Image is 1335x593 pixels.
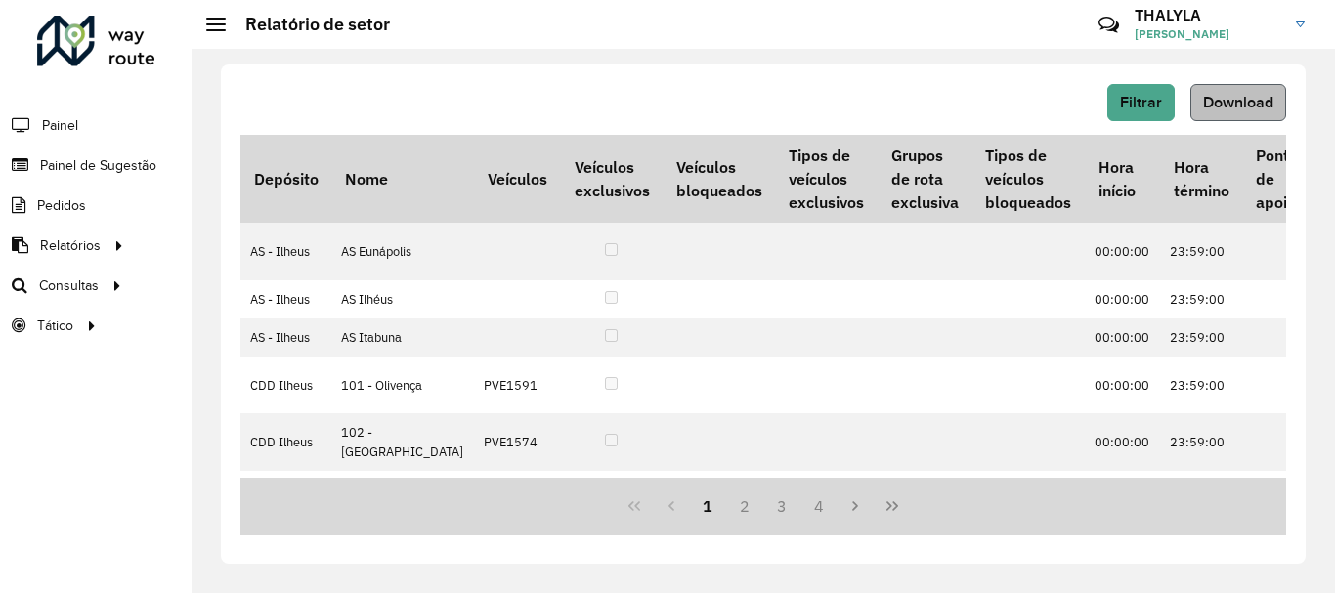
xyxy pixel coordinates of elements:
[331,223,474,279] td: AS Eunápolis
[240,280,331,318] td: AS - Ilheus
[726,487,763,525] button: 2
[763,487,800,525] button: 3
[1085,280,1160,318] td: 00:00:00
[331,413,474,470] td: 102 - [GEOGRAPHIC_DATA]
[1160,223,1242,279] td: 23:59:00
[37,195,86,216] span: Pedidos
[1085,471,1160,528] td: 00:00:00
[1135,25,1281,43] span: [PERSON_NAME]
[1242,135,1311,223] th: Ponto de apoio
[39,275,99,296] span: Consultas
[240,357,331,413] td: CDD Ilheus
[240,223,331,279] td: AS - Ilheus
[331,357,474,413] td: 101 - Olivença
[331,471,474,528] td: 103 - Coutos
[1160,357,1242,413] td: 23:59:00
[240,413,331,470] td: CDD Ilheus
[1135,6,1281,24] h3: THALYLA
[1085,135,1160,223] th: Hora início
[1120,94,1162,110] span: Filtrar
[331,318,474,357] td: AS Itabuna
[1160,471,1242,528] td: 23:59:00
[800,487,838,525] button: 4
[240,318,331,357] td: AS - Ilheus
[690,487,727,525] button: 1
[1107,84,1175,121] button: Filtrar
[1085,318,1160,357] td: 00:00:00
[874,487,911,525] button: Last Page
[1160,413,1242,470] td: 23:59:00
[971,135,1084,223] th: Tipos de veículos bloqueados
[40,235,101,256] span: Relatórios
[474,135,560,223] th: Veículos
[42,115,78,136] span: Painel
[1088,4,1130,46] a: Contato Rápido
[561,135,663,223] th: Veículos exclusivos
[1160,280,1242,318] td: 23:59:00
[240,135,331,223] th: Depósito
[837,487,874,525] button: Next Page
[1085,413,1160,470] td: 00:00:00
[474,413,560,470] td: PVE1574
[331,135,474,223] th: Nome
[1160,318,1242,357] td: 23:59:00
[331,280,474,318] td: AS Ilhéus
[1190,84,1286,121] button: Download
[226,14,390,35] h2: Relatório de setor
[878,135,971,223] th: Grupos de rota exclusiva
[1203,94,1273,110] span: Download
[776,135,878,223] th: Tipos de veículos exclusivos
[1160,135,1242,223] th: Hora término
[474,357,560,413] td: PVE1591
[240,471,331,528] td: CDD Ilheus
[663,135,775,223] th: Veículos bloqueados
[37,316,73,336] span: Tático
[1085,357,1160,413] td: 00:00:00
[1085,223,1160,279] td: 00:00:00
[40,155,156,176] span: Painel de Sugestão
